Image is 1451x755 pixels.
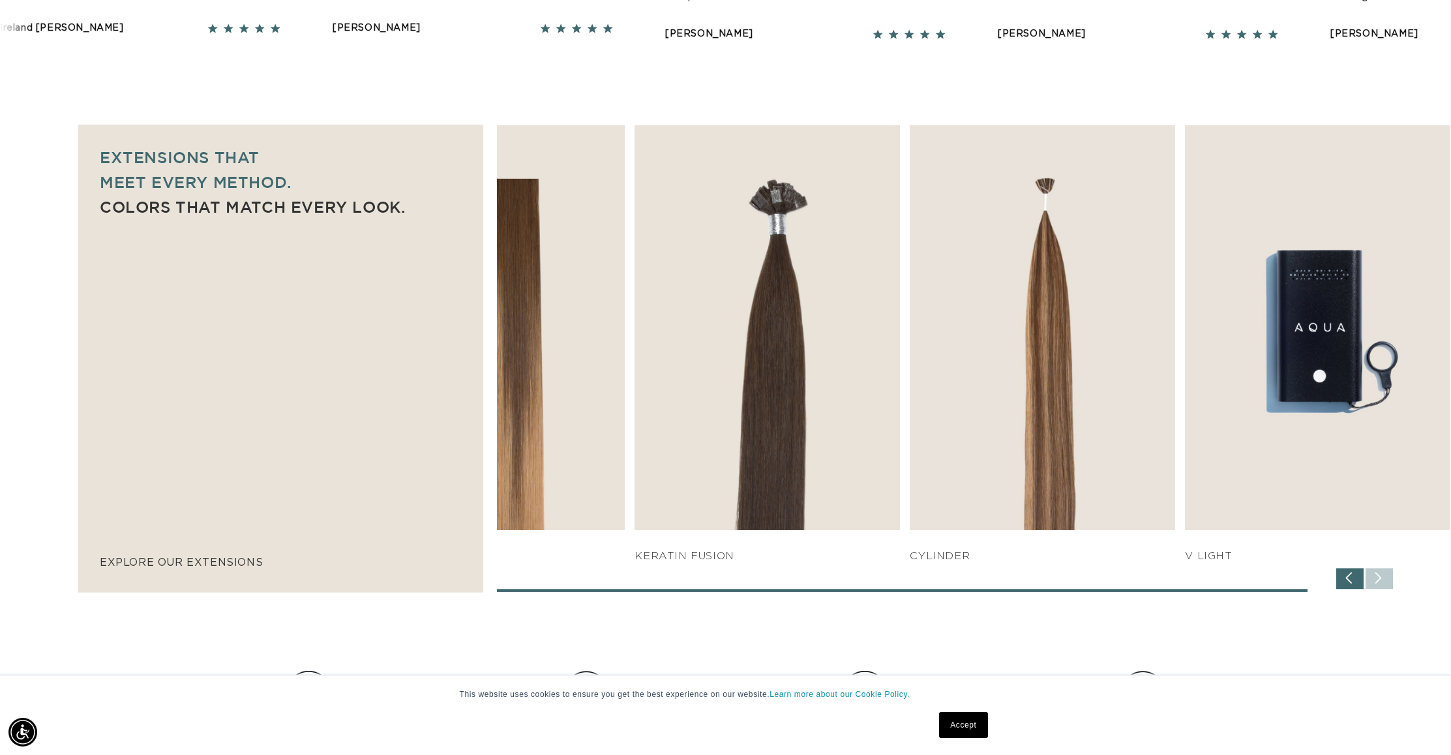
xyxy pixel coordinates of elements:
div: [PERSON_NAME] [332,20,420,37]
img: Group.png [1120,671,1165,716]
div: 7 / 7 [1185,125,1450,563]
img: Hair_Icon_e13bf847-e4cc-4568-9d64-78eb6e132bb2.png [842,671,888,716]
div: [PERSON_NAME] [997,26,1085,42]
iframe: Chat Widget [1386,692,1451,755]
h4: KERATIN FUSION [635,549,900,563]
h4: V Light [1185,549,1450,563]
p: explore our extensions [100,553,462,572]
h4: Cylinder [910,549,1175,563]
div: [PERSON_NAME] [665,26,753,42]
img: Hair_Icon_a70f8c6f-f1c4-41e1-8dbd-f323a2e654e6.png [286,671,331,716]
a: Learn more about our Cookie Policy. [770,690,910,699]
p: Extensions that [100,145,462,170]
div: Previous slide [1336,568,1364,589]
div: [PERSON_NAME] [1330,26,1418,42]
div: 6 / 7 [910,125,1175,563]
div: Accessibility Menu [8,718,37,747]
p: This website uses cookies to ensure you get the best experience on our website. [460,688,992,700]
p: Colors that match every look. [100,194,462,219]
img: Clip_path_group_11631e23-4577-42dd-b462-36179a27abaf.png [563,671,609,716]
p: meet every method. [100,170,462,194]
div: 5 / 7 [635,125,900,563]
a: Accept [939,712,987,738]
